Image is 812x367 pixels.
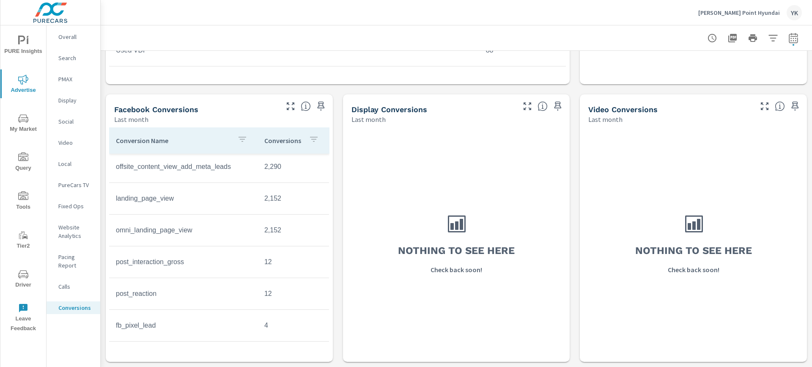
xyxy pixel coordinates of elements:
[351,114,386,124] p: Last month
[47,157,100,170] div: Local
[58,253,93,270] p: Pacing Report
[521,99,534,113] button: Make Fullscreen
[588,105,658,114] h5: Video Conversions
[47,115,100,128] div: Social
[58,181,93,189] p: PureCars TV
[109,315,258,336] td: fb_pixel_lead
[58,160,93,168] p: Local
[47,73,100,86] div: PMAX
[58,304,93,312] p: Conversions
[431,265,482,275] p: Check back soon!
[109,156,258,177] td: offsite_content_view_add_meta_leads
[258,156,329,177] td: 2,290
[58,33,93,41] p: Overall
[744,30,761,47] button: Print Report
[3,303,44,334] span: Leave Feedback
[398,243,515,258] h3: Nothing to see here
[314,99,328,113] span: Save this to your personalized report
[116,136,230,145] p: Conversion Name
[3,269,44,290] span: Driver
[0,25,46,337] div: nav menu
[3,191,44,212] span: Tools
[109,251,258,273] td: post_interaction_gross
[47,280,100,293] div: Calls
[3,36,44,56] span: PURE Insights
[58,282,93,291] p: Calls
[668,265,719,275] p: Check back soon!
[3,113,44,134] span: My Market
[787,5,802,20] div: YK
[58,75,93,83] p: PMAX
[258,283,329,304] td: 12
[47,30,100,43] div: Overall
[3,230,44,251] span: Tier2
[47,221,100,242] div: Website Analytics
[351,105,427,114] h5: Display Conversions
[635,243,752,258] h3: Nothing to see here
[58,117,93,126] p: Social
[114,114,148,124] p: Last month
[47,94,100,107] div: Display
[758,99,771,113] button: Make Fullscreen
[109,220,258,241] td: omni_landing_page_view
[788,99,802,113] span: Save this to your personalized report
[58,96,93,105] p: Display
[258,220,329,241] td: 2,152
[765,30,782,47] button: Apply Filters
[785,30,802,47] button: Select Date Range
[47,136,100,149] div: Video
[58,202,93,210] p: Fixed Ops
[47,251,100,272] div: Pacing Report
[58,54,93,62] p: Search
[3,75,44,95] span: Advertise
[3,152,44,173] span: Query
[114,105,198,114] h5: Facebook Conversions
[47,200,100,212] div: Fixed Ops
[264,136,302,145] p: Conversions
[47,179,100,191] div: PureCars TV
[301,101,311,111] span: Conversions reported by Facebook.
[258,251,329,273] td: 12
[538,101,548,111] span: Display Conversions include Actions, Leads and Unmapped Conversions
[109,283,258,304] td: post_reaction
[47,52,100,64] div: Search
[551,99,565,113] span: Save this to your personalized report
[258,315,329,336] td: 4
[724,30,741,47] button: "Export Report to PDF"
[58,138,93,147] p: Video
[284,99,297,113] button: Make Fullscreen
[258,188,329,209] td: 2,152
[58,223,93,240] p: Website Analytics
[47,301,100,314] div: Conversions
[775,101,785,111] span: Video Conversions include Actions, Leads and Unmapped Conversions pulled from Video Ads.
[698,9,780,17] p: [PERSON_NAME] Point Hyundai
[109,188,258,209] td: landing_page_view
[588,114,623,124] p: Last month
